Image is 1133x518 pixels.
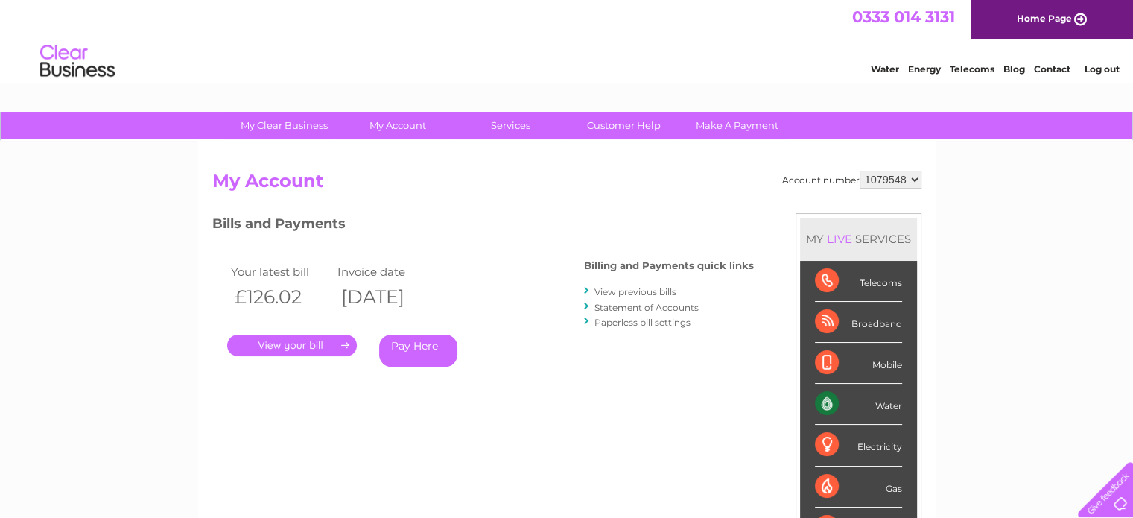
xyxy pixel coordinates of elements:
td: Invoice date [334,262,441,282]
h4: Billing and Payments quick links [584,260,754,271]
div: LIVE [824,232,855,246]
div: Mobile [815,343,902,384]
div: Clear Business is a trading name of Verastar Limited (registered in [GEOGRAPHIC_DATA] No. 3667643... [215,8,919,72]
a: Statement of Accounts [594,302,699,313]
div: Account number [782,171,921,189]
h3: Bills and Payments [212,213,754,239]
th: [DATE] [334,282,441,312]
a: Paperless bill settings [594,317,691,328]
a: Contact [1034,63,1070,75]
div: MY SERVICES [800,218,917,260]
a: My Account [336,112,459,139]
div: Electricity [815,425,902,466]
a: My Clear Business [223,112,346,139]
a: Energy [908,63,941,75]
th: £126.02 [227,282,334,312]
img: logo.png [39,39,115,84]
a: Log out [1084,63,1119,75]
a: Blog [1003,63,1025,75]
a: View previous bills [594,286,676,297]
div: Broadband [815,302,902,343]
h2: My Account [212,171,921,199]
div: Telecoms [815,261,902,302]
a: 0333 014 3131 [852,7,955,26]
div: Gas [815,467,902,508]
a: Pay Here [379,335,457,367]
div: Water [815,384,902,425]
a: Services [449,112,572,139]
a: . [227,335,357,356]
a: Customer Help [562,112,685,139]
a: Make A Payment [676,112,799,139]
a: Water [871,63,899,75]
td: Your latest bill [227,262,334,282]
a: Telecoms [950,63,994,75]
